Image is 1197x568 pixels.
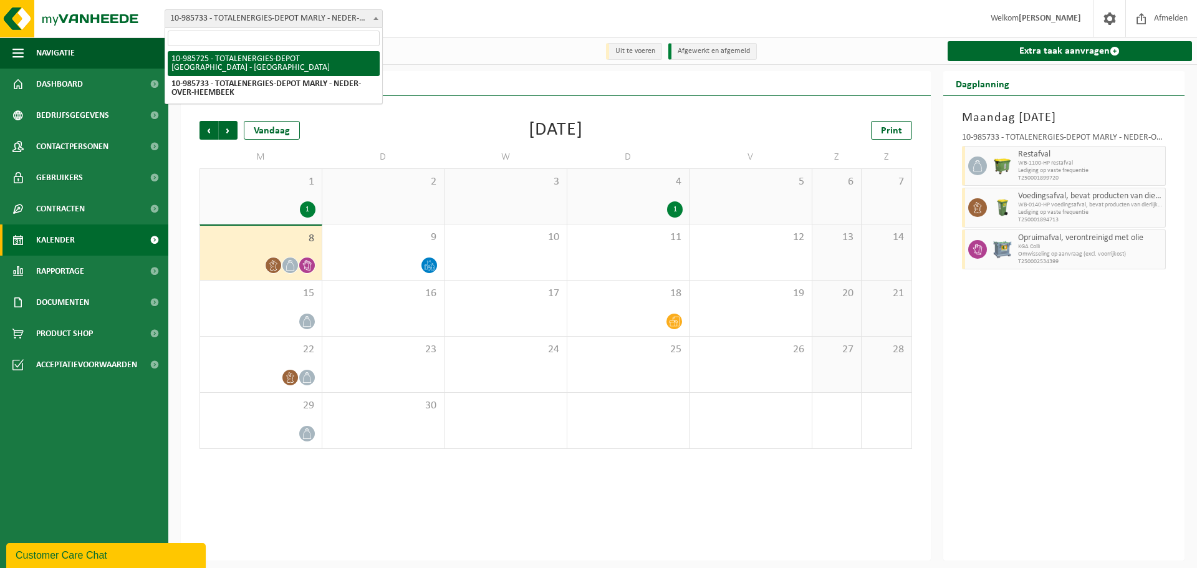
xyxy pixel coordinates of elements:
[993,156,1012,175] img: WB-1100-HPE-GN-50
[868,343,905,357] span: 28
[206,175,315,189] span: 1
[993,198,1012,217] img: WB-0140-HPE-GN-50
[36,318,93,349] span: Product Shop
[244,121,300,140] div: Vandaag
[1018,167,1163,175] span: Lediging op vaste frequentie
[36,193,85,224] span: Contracten
[1018,216,1163,224] span: T250001894713
[868,287,905,301] span: 21
[1019,14,1081,23] strong: [PERSON_NAME]
[881,126,902,136] span: Print
[819,343,855,357] span: 27
[868,175,905,189] span: 7
[567,146,690,168] td: D
[574,343,683,357] span: 25
[206,343,315,357] span: 22
[206,287,315,301] span: 15
[690,146,812,168] td: V
[36,131,108,162] span: Contactpersonen
[329,287,438,301] span: 16
[322,146,445,168] td: D
[451,287,560,301] span: 17
[451,175,560,189] span: 3
[819,231,855,244] span: 13
[1018,233,1163,243] span: Opruimafval, verontreinigd met olie
[36,287,89,318] span: Documenten
[1018,160,1163,167] span: WB-1100-HP restafval
[329,343,438,357] span: 23
[300,201,315,218] div: 1
[871,121,912,140] a: Print
[962,133,1166,146] div: 10-985733 - TOTALENERGIES-DEPOT MARLY - NEDER-OVER-HEEMBEEK
[199,121,218,140] span: Vorige
[329,175,438,189] span: 2
[1018,201,1163,209] span: WB-0140-HP voedingsafval, bevat producten van dierlijke oors
[165,10,382,27] span: 10-985733 - TOTALENERGIES-DEPOT MARLY - NEDER-OVER-HEEMBEEK
[36,162,83,193] span: Gebruikers
[329,231,438,244] span: 9
[529,121,583,140] div: [DATE]
[696,343,805,357] span: 26
[451,343,560,357] span: 24
[667,201,683,218] div: 1
[948,41,1193,61] a: Extra taak aanvragen
[1018,243,1163,251] span: KGA Colli
[812,146,862,168] td: Z
[696,287,805,301] span: 19
[206,399,315,413] span: 29
[668,43,757,60] li: Afgewerkt en afgemeld
[206,232,315,246] span: 8
[993,240,1012,259] img: PB-AP-0800-MET-02-01
[868,231,905,244] span: 14
[574,175,683,189] span: 4
[696,175,805,189] span: 5
[606,43,662,60] li: Uit te voeren
[574,231,683,244] span: 11
[168,76,380,101] li: 10-985733 - TOTALENERGIES-DEPOT MARLY - NEDER-OVER-HEEMBEEK
[696,231,805,244] span: 12
[1018,150,1163,160] span: Restafval
[574,287,683,301] span: 18
[943,71,1022,95] h2: Dagplanning
[1018,209,1163,216] span: Lediging op vaste frequentie
[6,541,208,568] iframe: chat widget
[451,231,560,244] span: 10
[199,146,322,168] td: M
[36,37,75,69] span: Navigatie
[219,121,238,140] span: Volgende
[36,256,84,287] span: Rapportage
[36,224,75,256] span: Kalender
[168,51,380,76] li: 10-985725 - TOTALENERGIES-DEPOT [GEOGRAPHIC_DATA] - [GEOGRAPHIC_DATA]
[445,146,567,168] td: W
[819,175,855,189] span: 6
[36,100,109,131] span: Bedrijfsgegevens
[36,69,83,100] span: Dashboard
[1018,251,1163,258] span: Omwisseling op aanvraag (excl. voorrijkost)
[1018,175,1163,182] span: T250001899720
[165,9,383,28] span: 10-985733 - TOTALENERGIES-DEPOT MARLY - NEDER-OVER-HEEMBEEK
[36,349,137,380] span: Acceptatievoorwaarden
[1018,191,1163,201] span: Voedingsafval, bevat producten van dierlijke oorsprong, onverpakt, categorie 3
[819,287,855,301] span: 20
[862,146,911,168] td: Z
[962,108,1166,127] h3: Maandag [DATE]
[1018,258,1163,266] span: T250002534399
[329,399,438,413] span: 30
